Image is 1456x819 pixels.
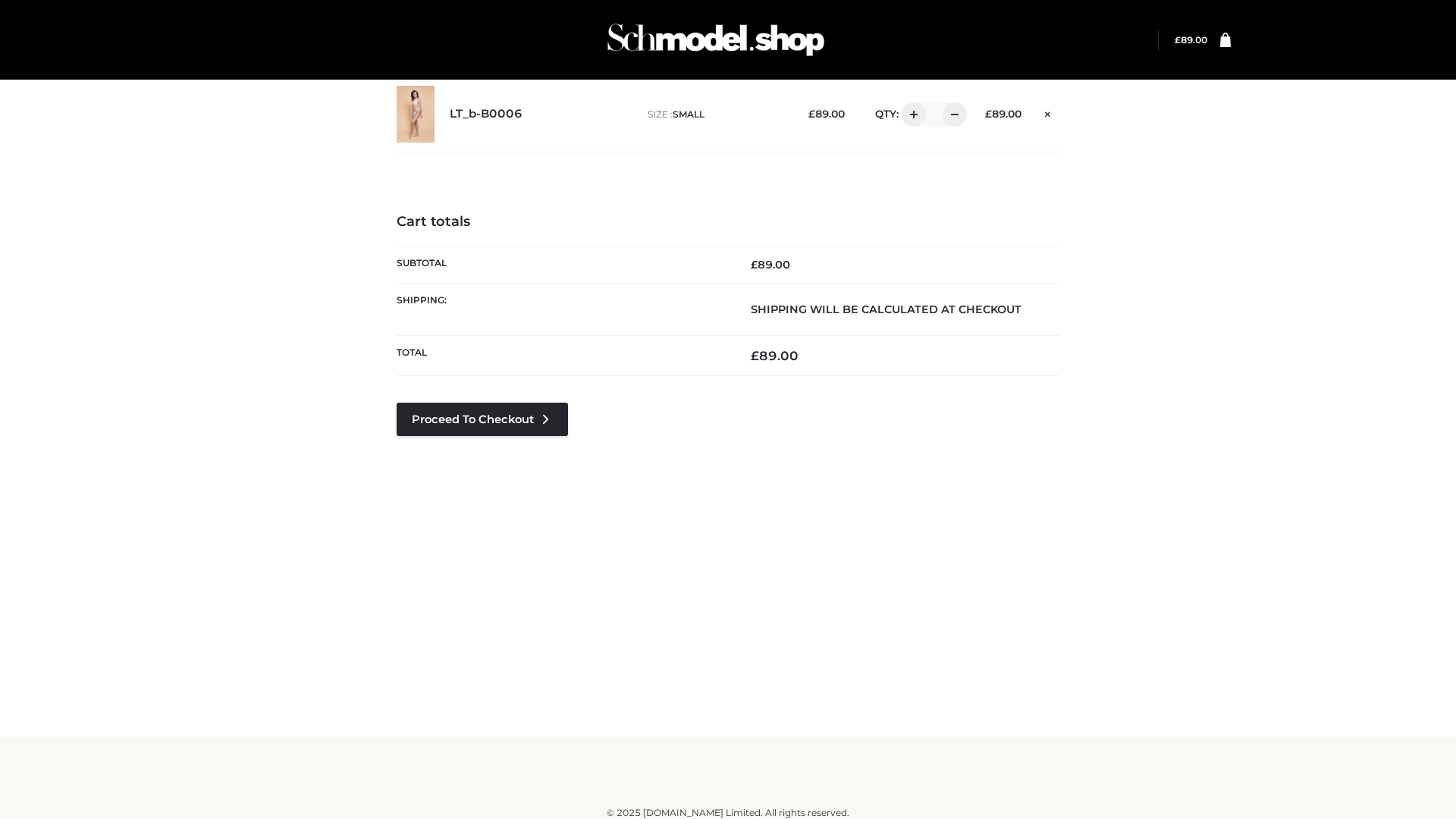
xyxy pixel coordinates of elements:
[985,108,992,120] span: £
[397,86,435,143] img: LT_b-B0006 - SMALL
[1175,34,1207,45] bdi: 89.00
[751,348,759,363] span: £
[751,303,1021,316] strong: Shipping will be calculated at checkout
[602,10,830,70] img: Schmodel Admin 964
[1037,102,1059,122] a: Remove this item
[450,107,522,121] a: LT_b-B0006
[397,283,728,335] th: Shipping:
[985,108,1021,120] bdi: 89.00
[397,403,568,436] a: Proceed to Checkout
[397,214,1059,231] h4: Cart totals
[1175,34,1181,45] span: £
[397,336,728,376] th: Total
[751,348,799,363] bdi: 89.00
[751,258,790,271] bdi: 89.00
[751,258,758,271] span: £
[1175,34,1207,45] a: £89.00
[648,108,785,121] p: size :
[397,246,728,283] th: Subtotal
[673,108,704,120] span: SMALL
[808,108,815,120] span: £
[860,102,962,127] div: QTY:
[808,108,845,120] bdi: 89.00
